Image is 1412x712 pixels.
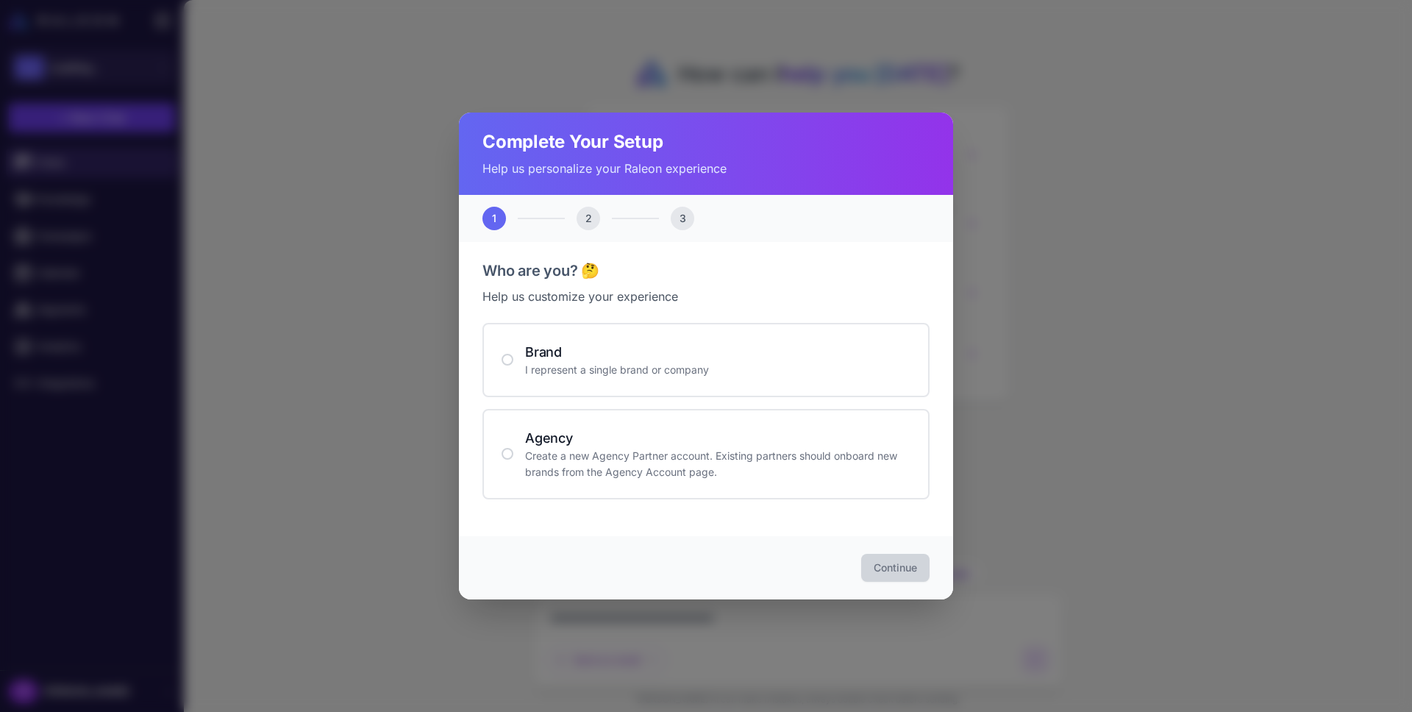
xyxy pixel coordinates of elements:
[525,362,910,378] p: I represent a single brand or company
[482,260,930,282] h3: Who are you? 🤔
[577,207,600,230] div: 2
[671,207,694,230] div: 3
[525,428,910,448] h4: Agency
[482,288,930,305] p: Help us customize your experience
[861,554,930,582] button: Continue
[874,560,917,575] span: Continue
[525,448,910,480] p: Create a new Agency Partner account. Existing partners should onboard new brands from the Agency ...
[482,130,930,154] h2: Complete Your Setup
[525,342,910,362] h4: Brand
[482,160,930,177] p: Help us personalize your Raleon experience
[482,207,506,230] div: 1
